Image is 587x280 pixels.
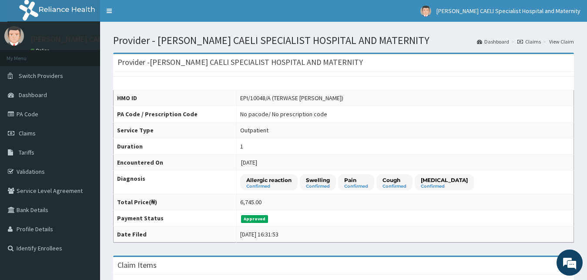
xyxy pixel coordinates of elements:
[382,184,406,189] small: Confirmed
[113,35,574,46] h1: Provider - [PERSON_NAME] CAELI SPECIALIST HOSPITAL AND MATERNITY
[30,47,51,54] a: Online
[241,159,257,166] span: [DATE]
[421,176,468,184] p: [MEDICAL_DATA]
[114,138,237,155] th: Duration
[114,122,237,138] th: Service Type
[240,94,343,102] div: EPI/10048/A (TERWASE [PERSON_NAME])
[344,184,368,189] small: Confirmed
[344,176,368,184] p: Pain
[114,106,237,122] th: PA Code / Prescription Code
[477,38,509,45] a: Dashboard
[114,194,237,210] th: Total Price(₦)
[114,210,237,226] th: Payment Status
[240,142,243,151] div: 1
[30,35,223,43] p: [PERSON_NAME] CAELI Specialist Hospital and Maternity
[240,126,268,135] div: Outpatient
[246,176,292,184] p: Allergic reaction
[114,90,237,106] th: HMO ID
[306,184,330,189] small: Confirmed
[436,7,580,15] span: [PERSON_NAME] CAELI Specialist Hospital and Maternity
[421,184,468,189] small: Confirmed
[306,176,330,184] p: Swelling
[114,155,237,171] th: Encountered On
[114,226,237,243] th: Date Filed
[19,129,36,137] span: Claims
[143,4,164,25] div: Minimize live chat window
[16,44,35,65] img: d_794563401_company_1708531726252_794563401
[117,58,363,66] h3: Provider - [PERSON_NAME] CAELI SPECIALIST HOSPITAL AND MATERNITY
[240,110,327,118] div: No pacode / No prescription code
[240,198,262,206] div: 6,745.00
[114,171,237,194] th: Diagnosis
[382,176,406,184] p: Cough
[549,38,574,45] a: View Claim
[19,91,47,99] span: Dashboard
[4,26,24,46] img: User Image
[241,215,268,223] span: Approved
[246,184,292,189] small: Confirmed
[4,187,166,218] textarea: Type your message and hit 'Enter'
[19,148,34,156] span: Tariffs
[420,6,431,17] img: User Image
[45,49,146,60] div: Chat with us now
[240,230,278,239] div: [DATE] 16:31:53
[19,72,63,80] span: Switch Providers
[517,38,541,45] a: Claims
[50,84,120,172] span: We're online!
[117,261,157,269] h3: Claim Items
